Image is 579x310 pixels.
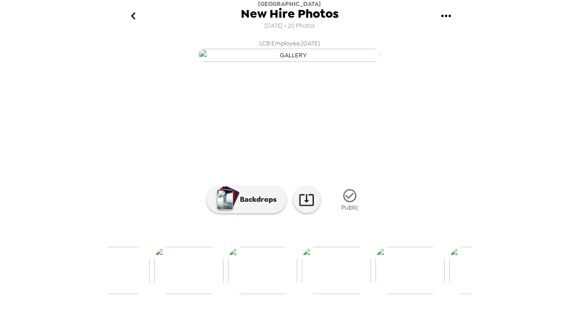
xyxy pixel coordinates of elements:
[241,8,339,20] span: New Hire Photos
[376,247,445,294] img: gallery
[449,247,518,294] img: gallery
[327,183,373,217] button: Public
[81,247,150,294] img: gallery
[264,20,315,32] span: [DATE] • 20 Photos
[107,35,472,65] button: LCB Employee,[DATE]
[154,247,223,294] img: gallery
[341,204,358,211] span: Public
[235,194,277,205] p: Backdrops
[198,49,381,62] img: gallery
[302,247,371,294] img: gallery
[207,186,286,213] button: Backdrops
[118,1,148,31] button: go back
[228,247,297,294] img: gallery
[431,1,461,31] button: gallery menu
[259,38,320,49] span: LCB Employee , [DATE]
